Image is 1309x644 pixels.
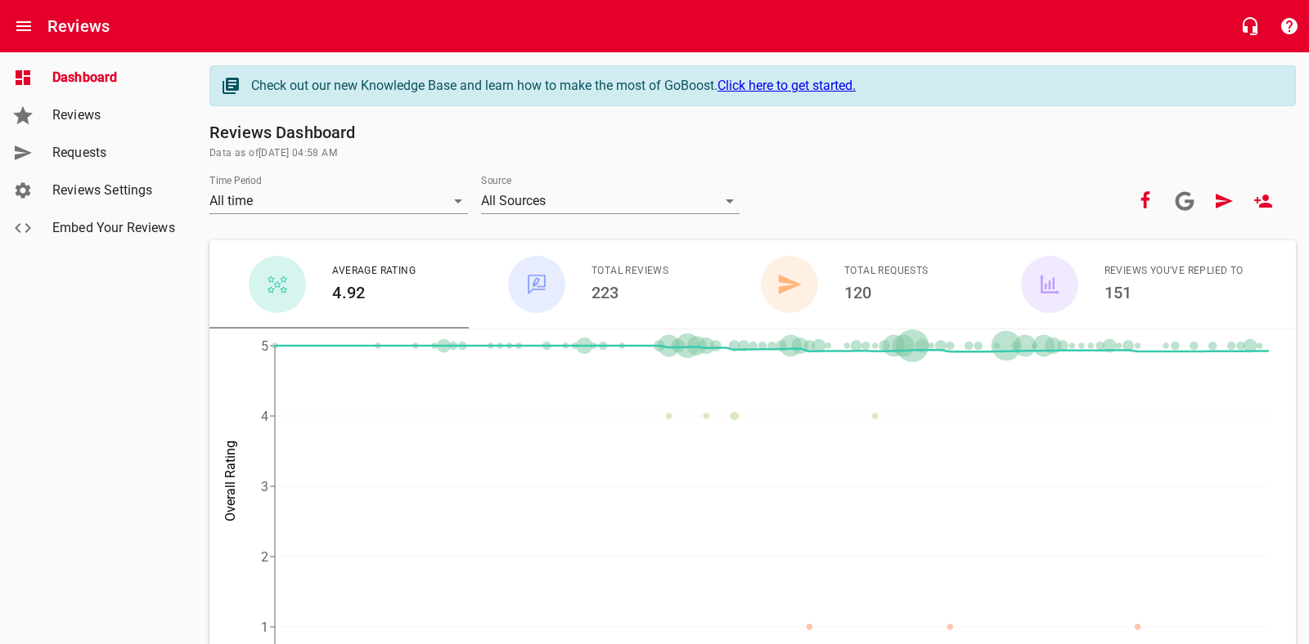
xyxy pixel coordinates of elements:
[1126,181,1165,221] button: Your Facebook account is connected
[251,76,1279,96] div: Check out our new Knowledge Base and learn how to make the most of GoBoost.
[592,263,668,280] span: Total Reviews
[209,176,262,186] label: Time Period
[261,549,268,565] tspan: 2
[209,188,468,214] div: All time
[1230,7,1270,46] button: Live Chat
[52,68,177,87] span: Dashboard
[481,176,511,186] label: Source
[332,280,416,306] h6: 4.92
[844,280,929,306] h6: 120
[332,263,416,280] span: Average Rating
[844,263,929,280] span: Total Requests
[209,145,1296,162] span: Data as of [DATE] 04:58 AM
[1104,280,1244,306] h6: 151
[261,338,268,354] tspan: 5
[52,218,177,238] span: Embed Your Reviews
[1270,7,1309,46] button: Support Portal
[52,143,177,163] span: Requests
[261,479,268,494] tspan: 3
[52,105,177,125] span: Reviews
[47,13,110,39] h6: Reviews
[52,181,177,200] span: Reviews Settings
[223,441,238,521] tspan: Overall Rating
[1204,181,1244,221] a: Request Review
[592,280,668,306] h6: 223
[261,409,268,424] tspan: 4
[717,78,856,93] a: Click here to get started.
[261,619,268,635] tspan: 1
[481,188,740,214] div: All Sources
[209,119,1296,145] h6: Reviews Dashboard
[1104,263,1244,280] span: Reviews You've Replied To
[1244,181,1283,221] a: New User
[4,7,43,46] button: Open drawer
[1165,181,1204,221] a: Connect your Google account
